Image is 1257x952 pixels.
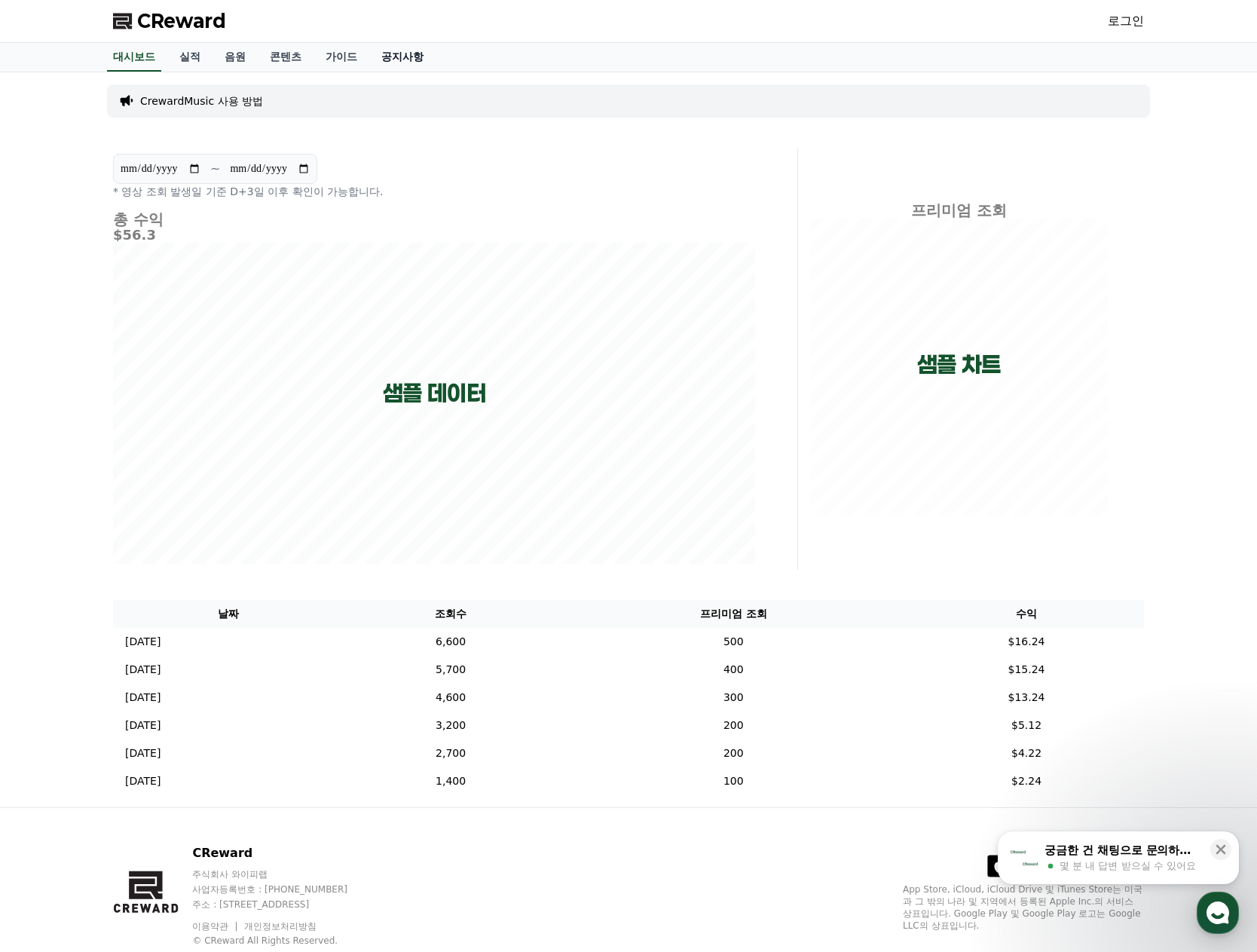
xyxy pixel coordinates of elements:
p: * 영상 조회 발생일 기준 D+3일 이후 확인이 가능합니다. [113,184,755,199]
p: 주식회사 와이피랩 [192,868,376,880]
span: 홈 [47,500,57,513]
p: 샘플 차트 [917,351,1001,378]
th: 수익 [909,600,1144,628]
a: CrewardMusic 사용 방법 [140,93,263,109]
p: 주소 : [STREET_ADDRESS] [192,898,376,911]
span: 설정 [233,500,251,513]
p: [DATE] [125,718,161,733]
td: $5.12 [909,712,1144,739]
a: 이용약관 [192,921,240,932]
a: 개인정보처리방침 [244,921,317,932]
td: $15.24 [909,656,1144,684]
td: $4.22 [909,739,1144,767]
h4: 프리미엄 조회 [810,202,1108,219]
td: 400 [558,656,909,684]
td: $13.24 [909,684,1144,712]
p: © CReward All Rights Reserved. [192,935,376,947]
th: 조회수 [344,600,558,628]
td: $16.24 [909,628,1144,656]
td: 5,700 [344,656,558,684]
a: 설정 [194,478,289,516]
td: 100 [558,767,909,795]
p: [DATE] [125,662,161,678]
p: App Store, iCloud, iCloud Drive 및 iTunes Store는 미국과 그 밖의 나라 및 지역에서 등록된 Apple Inc.의 서비스 상표입니다. Goo... [903,883,1144,932]
p: ~ [210,160,220,178]
th: 날짜 [113,600,344,628]
span: 대화 [138,501,156,513]
p: [DATE] [125,634,161,650]
td: 3,200 [344,712,558,739]
p: [DATE] [125,773,161,789]
p: [DATE] [125,745,161,761]
td: 4,600 [344,684,558,712]
h4: 총 수익 [113,211,755,228]
a: 대시보드 [107,43,161,72]
a: 홈 [5,478,99,516]
td: 200 [558,712,909,739]
a: CReward [113,9,226,33]
p: 사업자등록번호 : [PHONE_NUMBER] [192,883,376,895]
td: 500 [558,628,909,656]
th: 프리미엄 조회 [558,600,909,628]
p: [DATE] [125,690,161,706]
td: $2.24 [909,767,1144,795]
h5: $56.3 [113,228,755,243]
a: 로그인 [1108,12,1144,30]
td: 2,700 [344,739,558,767]
td: 6,600 [344,628,558,656]
a: 콘텐츠 [258,43,313,72]
a: 공지사항 [369,43,436,72]
td: 300 [558,684,909,712]
a: 음원 [213,43,258,72]
p: CReward [192,844,376,862]
p: 샘플 데이터 [383,380,486,407]
a: 대화 [99,478,194,516]
td: 200 [558,739,909,767]
td: 1,400 [344,767,558,795]
span: CReward [137,9,226,33]
a: 실적 [167,43,213,72]
a: 가이드 [313,43,369,72]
